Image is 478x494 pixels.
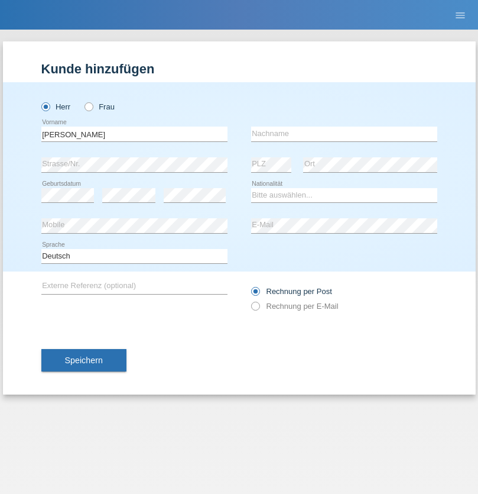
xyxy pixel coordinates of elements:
[251,302,339,311] label: Rechnung per E-Mail
[65,356,103,365] span: Speichern
[251,302,259,317] input: Rechnung per E-Mail
[84,102,115,111] label: Frau
[41,349,126,372] button: Speichern
[251,287,259,302] input: Rechnung per Post
[448,11,472,18] a: menu
[41,62,437,76] h1: Kunde hinzufügen
[454,9,466,21] i: menu
[84,102,92,110] input: Frau
[251,287,332,296] label: Rechnung per Post
[41,102,71,111] label: Herr
[41,102,49,110] input: Herr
